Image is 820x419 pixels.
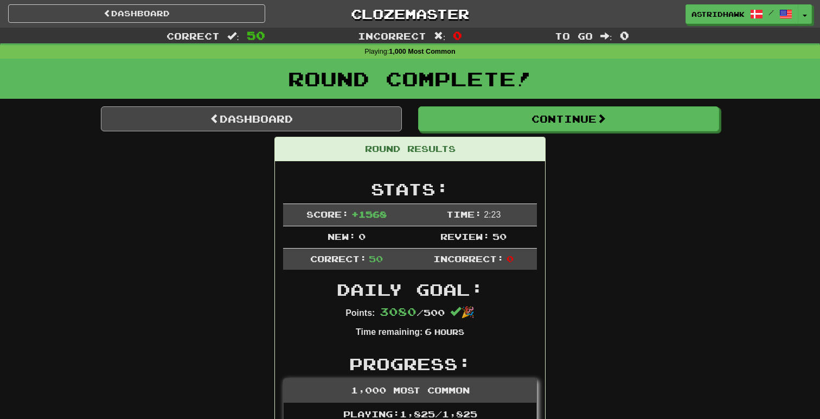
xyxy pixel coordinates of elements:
strong: Time remaining: [356,327,422,337]
span: Score: [306,209,349,219]
span: 0 [453,29,462,42]
span: : [434,31,446,41]
strong: 1,000 Most Common [389,48,455,55]
h2: Daily Goal: [283,281,537,299]
span: 0 [358,231,366,242]
span: Incorrect [358,30,426,41]
span: / 500 [380,307,445,318]
span: astridhawk [691,9,745,19]
span: 50 [369,253,383,264]
span: : [600,31,612,41]
span: Time: [446,209,482,219]
span: / [768,9,774,16]
span: Incorrect: [433,253,504,264]
button: Continue [418,106,719,131]
span: 3080 [380,305,417,318]
span: 6 [425,326,432,337]
h2: Stats: [283,180,537,198]
div: Round Results [275,137,545,161]
a: Dashboard [8,4,265,23]
span: Correct: [310,253,367,264]
span: 0 [620,29,629,42]
span: 0 [507,253,514,264]
span: + 1568 [351,209,387,219]
span: Review: [440,231,490,242]
span: New: [328,231,356,242]
span: 50 [247,29,265,42]
h1: Round Complete! [4,68,816,90]
small: Hours [434,327,464,337]
span: : [227,31,239,41]
h2: Progress: [283,355,537,373]
a: Clozemaster [281,4,539,23]
a: astridhawk / [686,4,798,24]
strong: Points: [345,308,375,318]
span: 50 [492,231,507,242]
span: 🎉 [450,306,475,318]
div: 1,000 Most Common [284,379,536,403]
a: Dashboard [101,106,402,131]
span: 2 : 23 [484,210,501,219]
span: Correct [166,30,220,41]
span: To go [555,30,593,41]
span: Playing: 1,825 / 1,825 [343,409,477,419]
